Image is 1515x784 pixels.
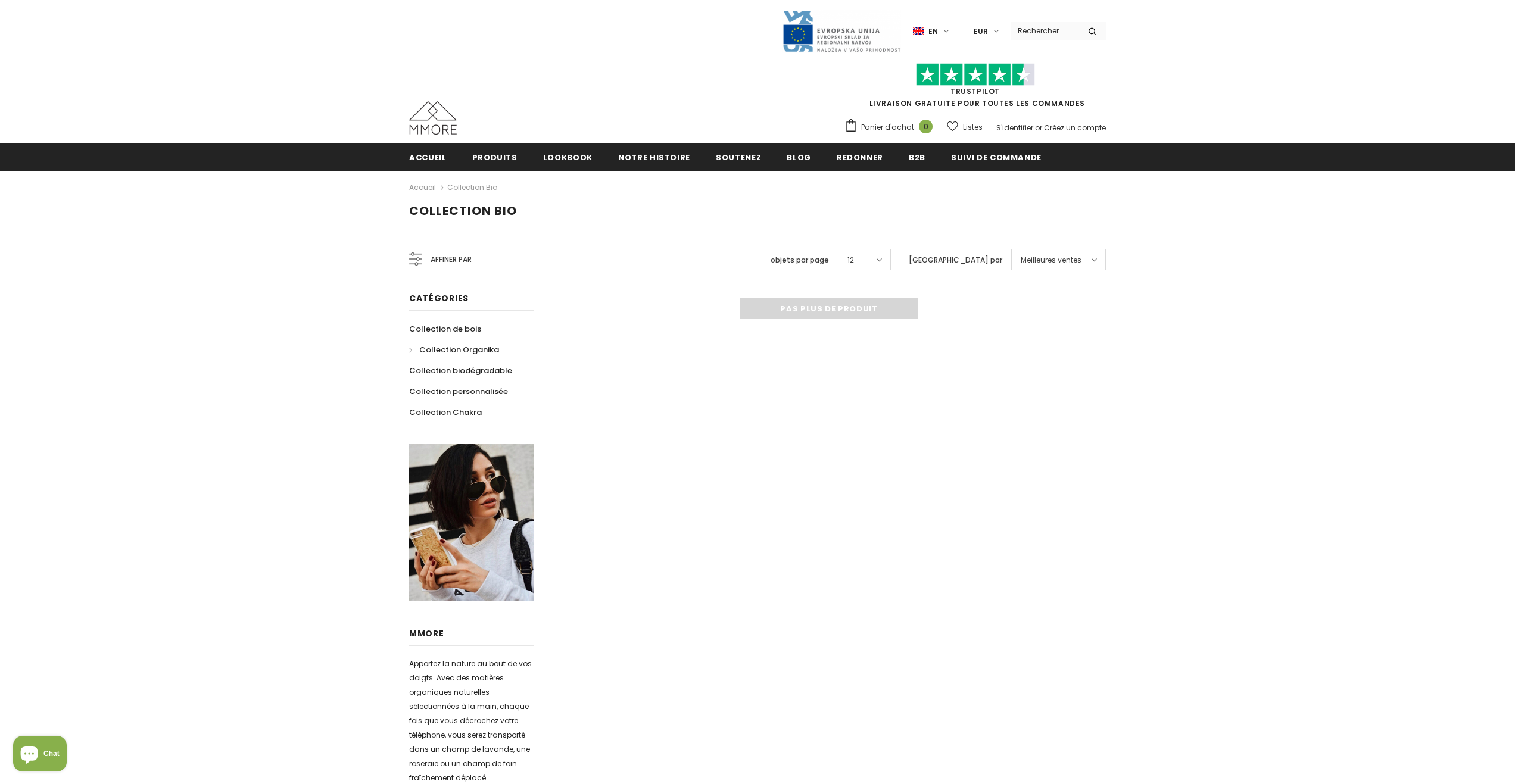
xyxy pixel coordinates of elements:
[409,143,447,170] a: Accueil
[419,344,499,355] span: Collection Organika
[409,318,481,339] a: Collection de bois
[472,152,518,163] span: Produits
[1044,123,1106,133] a: Créez un compte
[782,10,901,53] img: Javni Razpis
[409,101,457,135] img: Cas MMORE
[909,254,1002,266] label: [GEOGRAPHIC_DATA] par
[618,152,690,163] span: Notre histoire
[409,386,508,397] span: Collection personnalisée
[837,143,883,170] a: Redonner
[409,627,444,639] span: MMORE
[950,86,1000,96] a: TrustPilot
[472,143,518,170] a: Produits
[837,152,883,163] span: Redonner
[919,120,933,133] span: 0
[409,381,508,402] a: Collection personnalisée
[916,63,1035,86] img: Faites confiance aux étoiles pilotes
[771,254,829,266] label: objets par page
[409,323,481,335] span: Collection de bois
[787,143,811,170] a: Blog
[409,180,436,195] a: Accueil
[409,339,499,360] a: Collection Organika
[543,143,593,170] a: Lookbook
[716,143,761,170] a: soutenez
[951,143,1042,170] a: Suivi de commande
[963,121,983,133] span: Listes
[928,26,938,38] span: en
[913,26,924,36] img: i-lang-1.png
[409,407,482,418] span: Collection Chakra
[618,143,690,170] a: Notre histoire
[996,123,1033,133] a: S'identifier
[1021,254,1081,266] span: Meilleures ventes
[847,254,854,266] span: 12
[974,26,988,38] span: EUR
[409,152,447,163] span: Accueil
[844,68,1106,108] span: LIVRAISON GRATUITE POUR TOUTES LES COMMANDES
[1011,22,1079,39] input: Search Site
[844,118,939,136] a: Panier d'achat 0
[409,402,482,423] a: Collection Chakra
[909,143,925,170] a: B2B
[716,152,761,163] span: soutenez
[1035,123,1042,133] span: or
[909,152,925,163] span: B2B
[787,152,811,163] span: Blog
[947,117,983,138] a: Listes
[782,26,901,36] a: Javni Razpis
[543,152,593,163] span: Lookbook
[409,202,517,219] span: Collection Bio
[409,365,512,376] span: Collection biodégradable
[10,736,70,774] inbox-online-store-chat: Shopify online store chat
[431,253,472,266] span: Affiner par
[951,152,1042,163] span: Suivi de commande
[409,360,512,381] a: Collection biodégradable
[861,121,914,133] span: Panier d'achat
[447,182,497,192] a: Collection Bio
[409,292,469,304] span: Catégories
